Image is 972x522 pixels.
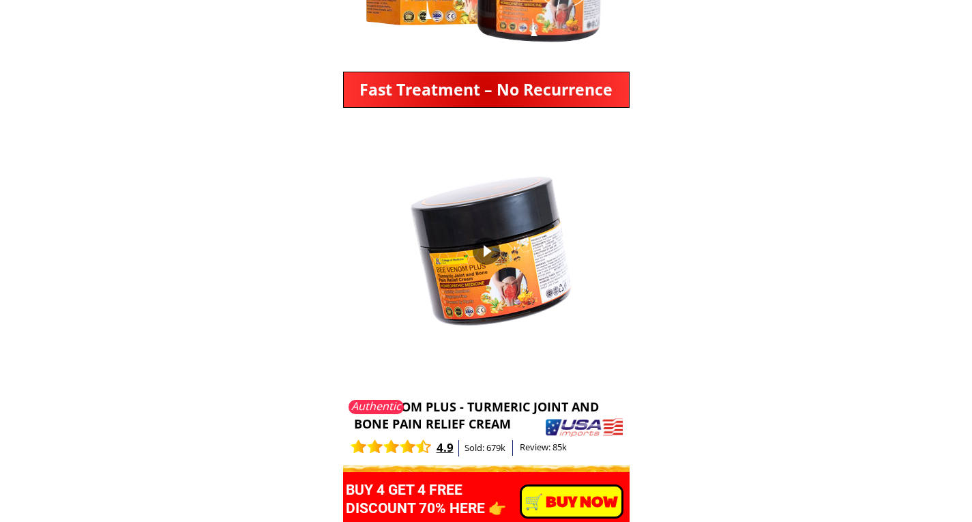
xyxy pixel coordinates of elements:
[347,77,625,102] h3: Fast Treatment – ​​No Recurrence
[347,398,406,416] div: Authentic
[437,438,459,456] h3: 4.9
[354,398,599,432] span: BEEVENOM PLUS - TURMERIC JOINT AND BONE PAIN RELIEF CREAM
[346,481,553,519] h3: BUY 4 GET 4 FREE DISCOUNT 70% HERE 👉
[465,441,509,455] h3: Sold: 679k
[520,440,597,454] h3: Review: 85k
[522,487,621,517] p: ️🛒 BUY NOW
